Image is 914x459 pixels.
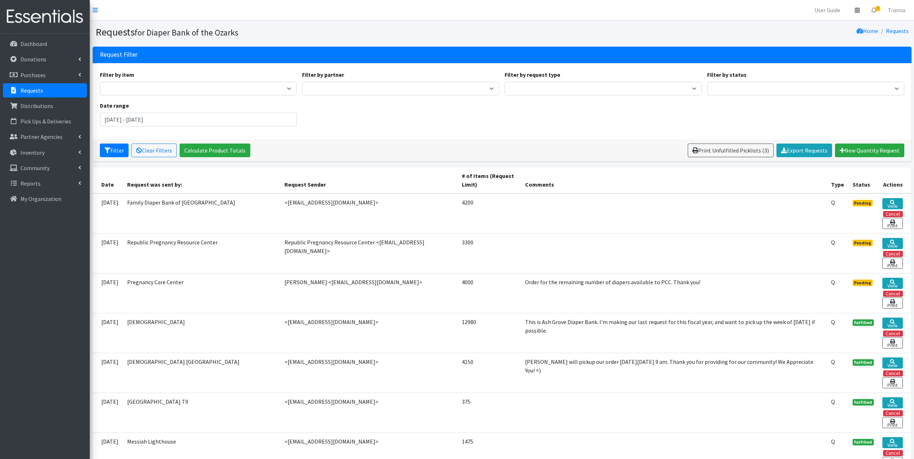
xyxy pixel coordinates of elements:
[20,87,43,94] p: Requests
[123,167,280,193] th: Request was sent by:
[20,118,71,125] p: Pick Ups & Deliveries
[505,70,560,79] label: Filter by request type
[853,319,874,326] span: Fulfilled
[100,144,129,157] button: Filter
[831,398,835,405] abbr: Quantity
[521,167,826,193] th: Comments
[831,438,835,445] abbr: Quantity
[458,393,521,432] td: 375
[100,70,134,79] label: Filter by item
[3,5,87,29] img: HumanEssentials
[882,357,903,369] a: View
[688,144,774,157] a: Print Unfulfilled Picklists (3)
[831,239,835,246] abbr: Quantity
[883,410,903,416] button: Cancel
[882,258,903,269] a: Print
[3,68,87,82] a: Purchases
[93,393,123,432] td: [DATE]
[3,37,87,51] a: Dashboard
[883,450,903,456] button: Cancel
[20,180,41,187] p: Reports
[853,399,874,406] span: Fulfilled
[123,353,280,393] td: [DEMOGRAPHIC_DATA] [GEOGRAPHIC_DATA]
[853,240,873,246] span: Pending
[883,251,903,257] button: Cancel
[3,83,87,98] a: Requests
[458,273,521,313] td: 4000
[853,439,874,445] span: Fulfilled
[123,393,280,432] td: [GEOGRAPHIC_DATA] T9
[882,218,903,229] a: Print
[20,56,46,63] p: Donations
[100,113,297,126] input: January 1, 2011 - December 31, 2011
[521,313,826,353] td: This is Ash Grove Diaper Bank. I'm making our last request for this fiscal year, and want to pick...
[882,238,903,249] a: View
[831,199,835,206] abbr: Quantity
[776,144,832,157] a: Export Requests
[809,3,846,17] a: User Guide
[3,192,87,206] a: My Organization
[882,337,903,348] a: Print
[93,273,123,313] td: [DATE]
[878,167,911,193] th: Actions
[100,51,138,58] h3: Request Filter
[853,200,873,206] span: Pending
[831,318,835,325] abbr: Quantity
[20,195,61,202] p: My Organization
[280,353,458,393] td: <[EMAIL_ADDRESS][DOMAIN_NAME]>
[857,27,878,34] a: Home
[882,318,903,329] a: View
[280,273,458,313] td: [PERSON_NAME] <[EMAIL_ADDRESS][DOMAIN_NAME]>
[848,167,878,193] th: Status
[20,102,53,109] p: Distributions
[131,144,177,157] a: Clear Filters
[876,6,880,11] span: 3
[3,99,87,113] a: Distributions
[882,198,903,209] a: View
[882,377,903,388] a: Print
[458,193,521,234] td: 4200
[883,370,903,376] button: Cancel
[93,313,123,353] td: [DATE]
[882,437,903,448] a: View
[93,353,123,393] td: [DATE]
[521,353,826,393] td: [PERSON_NAME] will pickup our order [DATE][DATE] 9 am. Thank you for providing for our community!...
[280,193,458,234] td: <[EMAIL_ADDRESS][DOMAIN_NAME]>
[3,145,87,160] a: Inventory
[883,331,903,337] button: Cancel
[135,27,238,38] small: for Diaper Bank of the Ozarks
[3,114,87,128] a: Pick Ups & Deliveries
[280,233,458,273] td: Republic Pregnancy Resource Center <[EMAIL_ADDRESS][DOMAIN_NAME]>
[835,144,904,157] a: New Quantity Request
[707,70,747,79] label: Filter by status
[123,193,280,234] td: Family Diaper Bank of [GEOGRAPHIC_DATA]
[853,280,873,286] span: Pending
[93,233,123,273] td: [DATE]
[831,278,835,286] abbr: Quantity
[180,144,250,157] a: Calculate Product Totals
[123,313,280,353] td: [DEMOGRAPHIC_DATA]
[302,70,344,79] label: Filter by partner
[827,167,848,193] th: Type
[280,393,458,432] td: <[EMAIL_ADDRESS][DOMAIN_NAME]>
[458,167,521,193] th: # of Items (Request Limit)
[458,233,521,273] td: 3300
[853,359,874,366] span: Fulfilled
[123,273,280,313] td: Pregnancy Care Center
[882,278,903,289] a: View
[20,71,46,79] p: Purchases
[123,233,280,273] td: Republic Pregnancy Resource Center
[20,133,62,140] p: Partner Agencies
[20,164,50,172] p: Community
[20,149,45,156] p: Inventory
[883,291,903,297] button: Cancel
[866,3,882,17] a: 3
[882,417,903,428] a: Print
[882,3,911,17] a: Tranna
[3,130,87,144] a: Partner Agencies
[521,273,826,313] td: Order for the remaining number of diapers available to PCC. Thank you!
[831,358,835,365] abbr: Quantity
[20,40,47,47] p: Dashboard
[886,27,909,34] a: Requests
[96,26,500,38] h1: Requests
